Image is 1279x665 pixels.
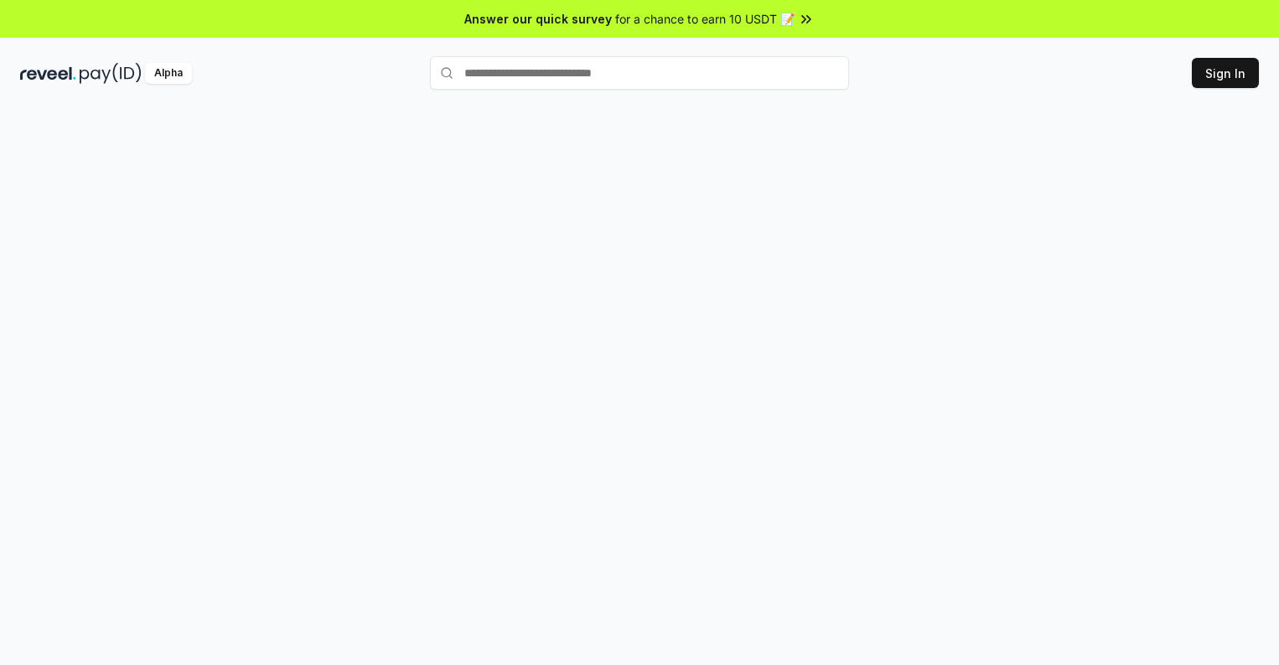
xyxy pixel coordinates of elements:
[615,10,795,28] span: for a chance to earn 10 USDT 📝
[20,63,76,84] img: reveel_dark
[1192,58,1259,88] button: Sign In
[145,63,192,84] div: Alpha
[464,10,612,28] span: Answer our quick survey
[80,63,142,84] img: pay_id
